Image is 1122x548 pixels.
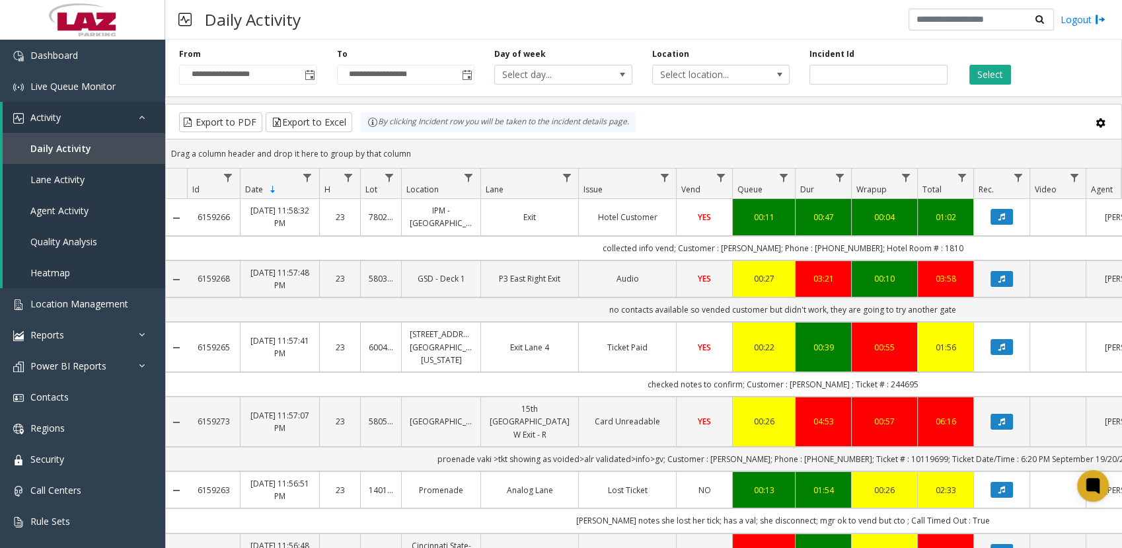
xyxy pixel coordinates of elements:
a: 00:39 [804,341,843,354]
span: Sortable [268,184,278,195]
span: Rule Sets [30,515,70,528]
img: 'icon' [13,362,24,372]
span: Select day... [495,65,604,84]
a: Wrapup Filter Menu [897,169,915,186]
div: 01:56 [926,341,965,354]
a: NO [685,484,724,496]
span: Daily Activity [30,142,91,155]
span: Dashboard [30,49,78,61]
a: [DATE] 11:57:41 PM [248,334,311,360]
img: pageIcon [178,3,192,36]
a: 00:22 [741,341,787,354]
span: Dur [800,184,814,195]
a: Lane Filter Menu [558,169,576,186]
a: 04:53 [804,415,843,428]
a: 03:21 [804,272,843,285]
a: 00:13 [741,484,787,496]
a: 00:47 [804,211,843,223]
a: 00:26 [741,415,787,428]
a: Collapse Details [166,213,187,223]
a: [DATE] 11:56:51 PM [248,477,311,502]
a: 15th [GEOGRAPHIC_DATA] W Exit - R [489,403,570,441]
span: Power BI Reports [30,360,106,372]
a: 23 [328,484,352,496]
span: Date [245,184,263,195]
a: Lane Activity [3,164,165,195]
a: 23 [328,341,352,354]
span: Contacts [30,391,69,403]
span: NO [698,485,711,496]
a: Heatmap [3,257,165,288]
img: 'icon' [13,517,24,528]
span: Queue [737,184,763,195]
a: Date Filter Menu [299,169,317,186]
span: Toggle popup [459,65,474,84]
span: Rec. [979,184,994,195]
a: YES [685,341,724,354]
a: YES [685,272,724,285]
a: [DATE] 11:58:32 PM [248,204,311,229]
a: 03:58 [926,272,965,285]
a: YES [685,211,724,223]
span: Live Queue Monitor [30,80,116,93]
a: YES [685,415,724,428]
span: YES [698,342,711,353]
a: GSD - Deck 1 [410,272,472,285]
a: Exit [489,211,570,223]
a: 00:04 [860,211,909,223]
img: 'icon' [13,51,24,61]
img: logout [1095,13,1105,26]
a: Collapse Details [166,342,187,353]
a: 6159268 [195,272,232,285]
span: Id [192,184,200,195]
a: 6159263 [195,484,232,496]
a: 01:02 [926,211,965,223]
a: 580331 [369,272,393,285]
span: Lane [486,184,504,195]
span: Agent Activity [30,204,89,217]
a: Analog Lane [489,484,570,496]
span: Vend [681,184,700,195]
a: 6159266 [195,211,232,223]
label: From [179,48,201,60]
span: Quality Analysis [30,235,97,248]
a: Collapse Details [166,274,187,285]
img: 'icon' [13,393,24,403]
a: 600419 [369,341,393,354]
img: 'icon' [13,331,24,341]
a: Rec. Filter Menu [1009,169,1027,186]
img: 'icon' [13,82,24,93]
a: Logout [1061,13,1105,26]
a: Card Unreadable [587,415,668,428]
div: Drag a column header and drop it here to group by that column [166,142,1121,165]
label: To [337,48,348,60]
span: Video [1035,184,1057,195]
a: 780280 [369,211,393,223]
span: Select location... [653,65,762,84]
span: Heatmap [30,266,70,279]
span: Activity [30,111,61,124]
a: Quality Analysis [3,226,165,257]
img: 'icon' [13,113,24,124]
a: Activity [3,102,165,133]
a: P3 East Right Exit [489,272,570,285]
label: Incident Id [809,48,854,60]
a: 00:11 [741,211,787,223]
a: 00:57 [860,415,909,428]
a: Agent Activity [3,195,165,226]
a: Dur Filter Menu [831,169,848,186]
span: Call Centers [30,484,81,496]
a: 23 [328,415,352,428]
a: 00:26 [860,484,909,496]
a: [DATE] 11:57:48 PM [248,266,311,292]
a: Id Filter Menu [219,169,237,186]
img: 'icon' [13,486,24,496]
div: 00:55 [860,341,909,354]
